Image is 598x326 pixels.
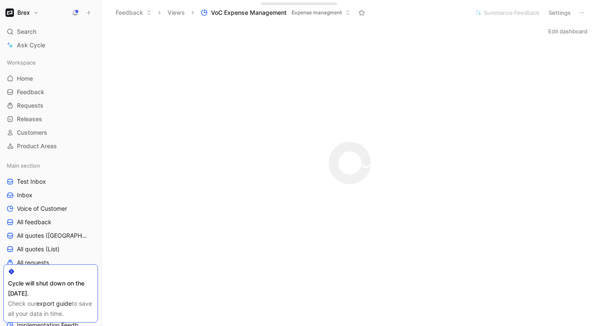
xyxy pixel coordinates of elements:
[3,25,98,38] div: Search
[5,8,14,17] img: Brex
[17,142,57,150] span: Product Areas
[8,299,93,319] div: Check our to save all your data in time.
[3,175,98,188] a: Test Inbox
[3,72,98,85] a: Home
[17,177,46,186] span: Test Inbox
[17,115,42,123] span: Releases
[3,256,98,269] a: All requests
[17,204,67,213] span: Voice of Customer
[3,113,98,125] a: Releases
[3,229,98,242] a: All quotes ([GEOGRAPHIC_DATA])
[17,27,36,37] span: Search
[3,39,98,52] a: Ask Cycle
[17,74,33,83] span: Home
[197,6,354,19] button: VoC Expense ManagementExpense managment
[17,191,32,199] span: Inbox
[17,245,60,253] span: All quotes (List)
[7,161,40,170] span: Main section
[3,7,41,19] button: BrexBrex
[17,258,49,267] span: All requests
[3,99,98,112] a: Requests
[17,40,45,50] span: Ask Cycle
[292,8,342,17] span: Expense managment
[3,140,98,152] a: Product Areas
[17,128,47,137] span: Customers
[17,218,51,226] span: All feedback
[17,101,43,110] span: Requests
[211,8,287,17] span: VoC Expense Management
[3,189,98,201] a: Inbox
[545,7,574,19] button: Settings
[3,216,98,228] a: All feedback
[3,56,98,69] div: Workspace
[544,25,591,37] button: Edit dashboard
[17,9,30,16] h1: Brex
[3,159,98,296] div: Main sectionTest InboxInboxVoice of CustomerAll feedbackAll quotes ([GEOGRAPHIC_DATA])All quotes ...
[471,7,543,19] button: Summarize Feedback
[3,202,98,215] a: Voice of Customer
[8,278,93,299] div: Cycle will shut down on the [DATE].
[7,58,36,67] span: Workspace
[3,86,98,98] a: Feedback
[3,126,98,139] a: Customers
[164,6,189,19] button: Views
[17,231,88,240] span: All quotes ([GEOGRAPHIC_DATA])
[3,243,98,255] a: All quotes (List)
[17,88,44,96] span: Feedback
[3,159,98,172] div: Main section
[112,6,155,19] button: Feedback
[36,300,72,307] a: export guide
